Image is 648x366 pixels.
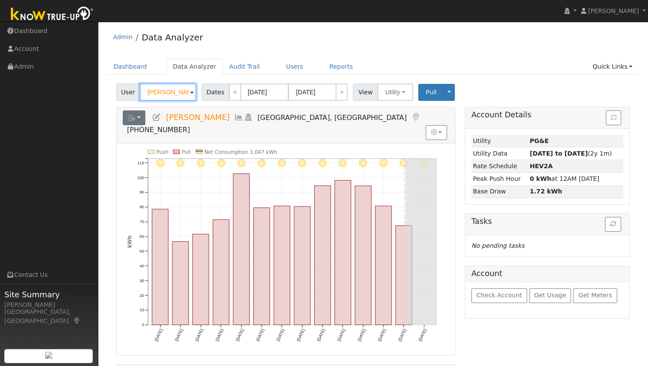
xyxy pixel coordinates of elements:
a: Edit User (35196) [152,113,161,122]
span: Pull [426,89,436,96]
a: Data Analyzer [141,32,203,43]
button: Pull [418,84,444,101]
span: [PHONE_NUMBER] [127,126,190,134]
strong: 1.72 kWh [530,188,562,195]
span: User [116,83,140,101]
a: < [229,83,241,101]
td: Rate Schedule [471,160,528,173]
span: View [353,83,378,101]
td: Utility [471,135,528,147]
img: retrieve [45,352,52,359]
button: Get Meters [573,288,617,303]
span: (2y 1m) [530,150,612,157]
strong: ID: 17163302, authorized: 08/11/25 [530,137,549,144]
strong: 0 kWh [530,175,551,182]
a: Map [73,317,81,324]
button: Issue History [606,110,621,125]
span: Get Meters [578,292,612,299]
td: Utility Data [471,147,528,160]
button: Refresh [605,217,621,232]
span: [GEOGRAPHIC_DATA], [GEOGRAPHIC_DATA] [258,113,407,122]
span: Get Usage [534,292,566,299]
a: > [336,83,348,101]
a: Login As (last Never) [244,113,253,122]
strong: M [530,163,553,170]
a: Users [279,59,310,75]
a: Data Analyzer [166,59,223,75]
strong: [DATE] to [DATE] [530,150,588,157]
img: Know True-Up [7,5,98,24]
td: Base Draw [471,185,528,198]
a: Reports [323,59,359,75]
div: [GEOGRAPHIC_DATA], [GEOGRAPHIC_DATA] [4,307,93,326]
span: Check Account [476,292,522,299]
td: at 12AM [DATE] [528,173,623,185]
a: Quick Links [586,59,639,75]
i: No pending tasks [471,242,524,249]
a: Multi-Series Graph [234,113,244,122]
a: Admin [113,33,133,40]
button: Get Usage [529,288,571,303]
span: [PERSON_NAME] [166,113,229,122]
button: Utility [377,83,413,101]
h5: Account Details [471,110,623,120]
div: [PERSON_NAME] [4,300,93,309]
span: Dates [201,83,229,101]
button: Check Account [471,288,527,303]
input: Select a User [140,83,196,101]
span: [PERSON_NAME] [588,7,639,14]
h5: Tasks [471,217,623,226]
span: Site Summary [4,289,93,300]
a: Map [411,113,420,122]
a: Audit Trail [223,59,266,75]
a: Dashboard [107,59,154,75]
h5: Account [471,269,502,278]
td: Peak Push Hour [471,173,528,185]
